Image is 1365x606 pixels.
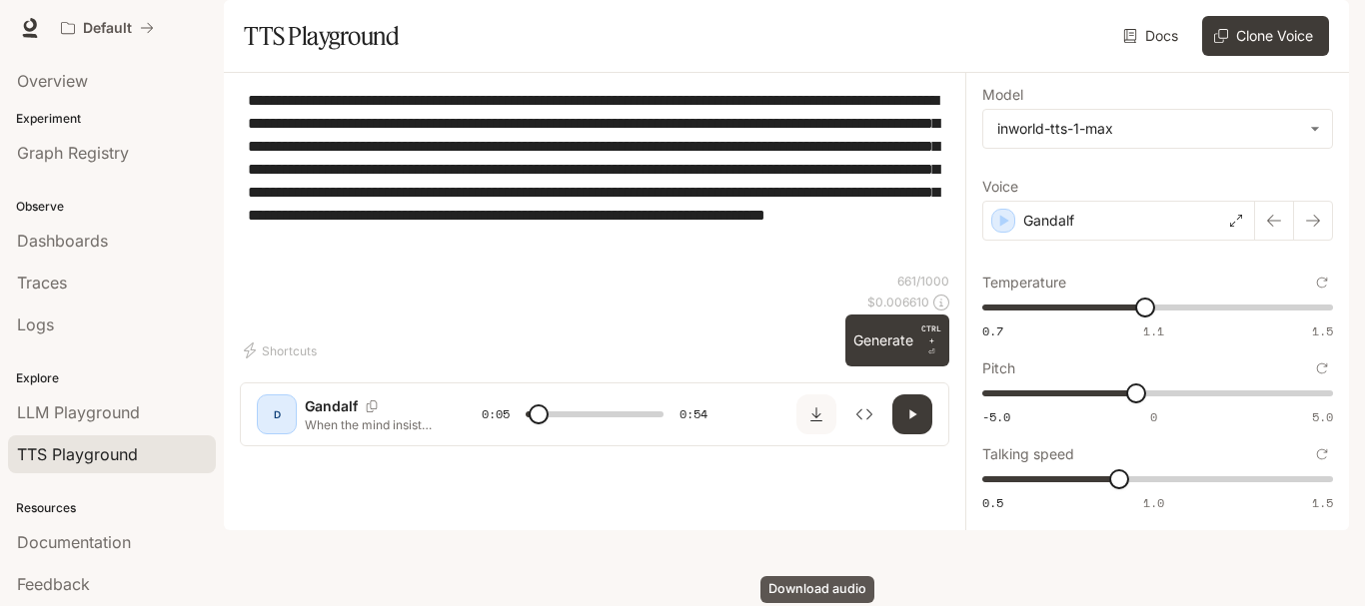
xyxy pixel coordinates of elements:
[982,494,1003,511] span: 0.5
[982,88,1023,102] p: Model
[240,334,325,366] button: Shortcuts
[1311,357,1333,379] button: Reset to default
[358,400,386,412] button: Copy Voice ID
[1312,494,1333,511] span: 1.5
[52,8,163,48] button: All workspaces
[305,396,358,416] p: Gandalf
[982,322,1003,339] span: 0.7
[844,394,884,434] button: Inspect
[982,447,1074,461] p: Talking speed
[305,416,434,433] p: When the mind insists on repeating negative things, it creates a cycle of thought, emotion, and a...
[1312,322,1333,339] span: 1.5
[983,110,1332,148] div: inworld-tts-1-max
[796,394,836,434] button: Download audio
[261,398,293,430] div: D
[1143,494,1164,511] span: 1.0
[982,408,1010,425] span: -5.0
[845,314,949,366] button: GenerateCTRL +⏎
[1023,211,1074,231] p: Gandalf
[760,576,874,603] div: Download audio
[1150,408,1157,425] span: 0
[921,322,941,358] p: ⏎
[1311,443,1333,465] button: Reset to default
[997,119,1300,139] div: inworld-tts-1-max
[482,404,510,424] span: 0:05
[1312,408,1333,425] span: 5.0
[982,276,1066,290] p: Temperature
[1311,272,1333,294] button: Reset to default
[982,361,1015,375] p: Pitch
[982,180,1018,194] p: Voice
[244,16,399,56] h1: TTS Playground
[1143,322,1164,339] span: 1.1
[83,20,132,37] p: Default
[1202,16,1329,56] button: Clone Voice
[1119,16,1186,56] a: Docs
[921,322,941,346] p: CTRL +
[680,404,707,424] span: 0:54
